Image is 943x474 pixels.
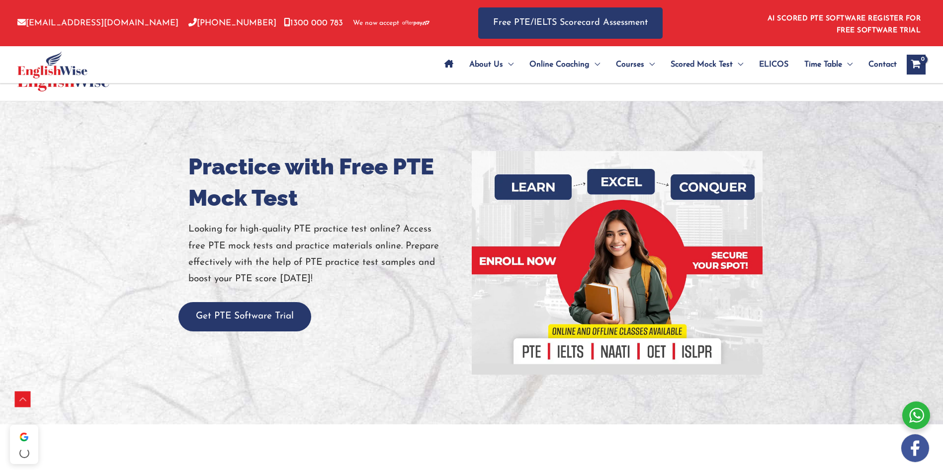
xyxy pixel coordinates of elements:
a: 1300 000 783 [284,19,343,27]
a: View Shopping Cart, empty [907,55,926,75]
span: Online Coaching [529,47,590,82]
nav: Site Navigation: Main Menu [436,47,897,82]
a: [EMAIL_ADDRESS][DOMAIN_NAME] [17,19,178,27]
span: Menu Toggle [733,47,743,82]
a: Time TableMenu Toggle [796,47,860,82]
span: Scored Mock Test [671,47,733,82]
a: AI SCORED PTE SOFTWARE REGISTER FOR FREE SOFTWARE TRIAL [768,15,921,34]
span: Menu Toggle [503,47,514,82]
span: We now accept [353,18,399,28]
img: Afterpay-Logo [402,20,429,26]
span: About Us [469,47,503,82]
a: Get PTE Software Trial [178,312,311,321]
span: Menu Toggle [842,47,853,82]
span: Menu Toggle [590,47,600,82]
span: Contact [868,47,897,82]
p: Looking for high-quality PTE practice test online? Access free PTE mock tests and practice materi... [188,221,464,287]
img: cropped-ew-logo [17,51,87,79]
a: Scored Mock TestMenu Toggle [663,47,751,82]
button: Get PTE Software Trial [178,302,311,331]
a: Contact [860,47,897,82]
span: ELICOS [759,47,788,82]
a: [PHONE_NUMBER] [188,19,276,27]
aside: Header Widget 1 [762,7,926,39]
h1: Practice with Free PTE Mock Test [188,151,464,214]
a: About UsMenu Toggle [461,47,521,82]
span: Time Table [804,47,842,82]
img: white-facebook.png [901,434,929,462]
span: Menu Toggle [644,47,655,82]
a: Online CoachingMenu Toggle [521,47,608,82]
a: CoursesMenu Toggle [608,47,663,82]
span: Courses [616,47,644,82]
a: ELICOS [751,47,796,82]
a: Free PTE/IELTS Scorecard Assessment [478,7,663,39]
